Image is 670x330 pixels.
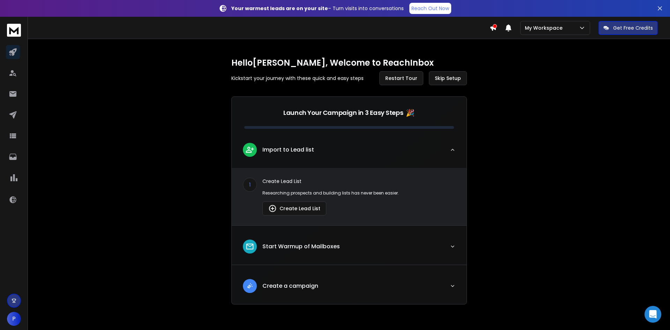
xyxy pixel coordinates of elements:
button: P [7,312,21,326]
button: leadCreate a campaign [232,273,467,304]
img: lead [245,145,254,154]
a: Reach Out Now [409,3,451,14]
img: logo [7,24,21,37]
div: leadImport to Lead list [232,168,467,225]
div: Open Intercom Messenger [645,306,661,323]
button: Skip Setup [429,71,467,85]
h1: Hello [PERSON_NAME] , Welcome to ReachInbox [231,57,467,68]
p: Get Free Credits [613,24,653,31]
p: Import to Lead list [262,146,314,154]
span: 🎉 [406,108,415,118]
img: lead [268,204,277,213]
button: leadStart Warmup of Mailboxes [232,234,467,265]
p: Launch Your Campaign in 3 Easy Steps [283,108,403,118]
img: lead [245,281,254,290]
p: – Turn visits into conversations [231,5,404,12]
p: Researching prospects and building lists has never been easier. [262,190,455,196]
p: Reach Out Now [411,5,449,12]
img: lead [245,242,254,251]
p: Create a campaign [262,282,318,290]
button: Create Lead List [262,201,326,215]
p: My Workspace [525,24,565,31]
p: Kickstart your journey with these quick and easy steps [231,75,364,82]
div: 1 [243,178,257,192]
button: Restart Tour [379,71,423,85]
strong: Your warmest leads are on your site [231,5,328,12]
span: Skip Setup [435,75,461,82]
button: leadImport to Lead list [232,137,467,168]
p: Create Lead List [262,178,455,185]
button: Get Free Credits [598,21,658,35]
p: Start Warmup of Mailboxes [262,242,340,251]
